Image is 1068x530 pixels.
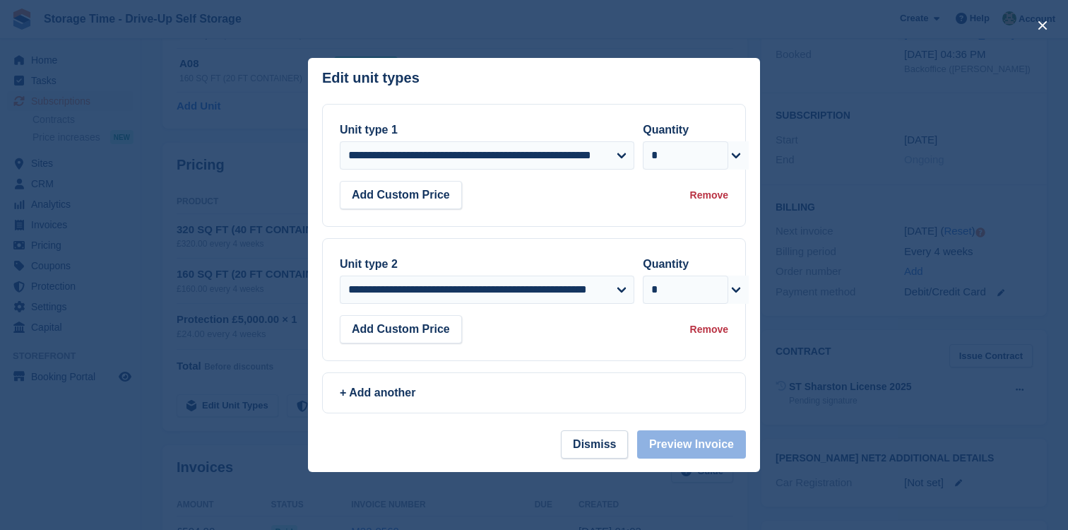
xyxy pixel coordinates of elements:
label: Quantity [643,124,689,136]
div: Remove [690,188,728,203]
button: Dismiss [561,430,628,459]
div: Remove [690,322,728,337]
div: + Add another [340,384,728,401]
button: Preview Invoice [637,430,746,459]
button: Add Custom Price [340,181,462,209]
p: Edit unit types [322,70,420,86]
button: Add Custom Price [340,315,462,343]
label: Quantity [643,258,689,270]
label: Unit type 2 [340,258,398,270]
a: + Add another [322,372,746,413]
button: close [1031,14,1054,37]
label: Unit type 1 [340,124,398,136]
